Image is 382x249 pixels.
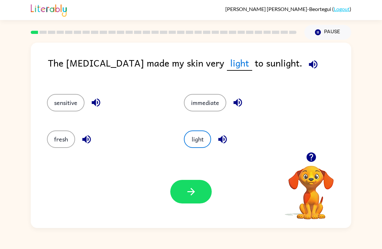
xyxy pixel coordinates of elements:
a: Logout [334,6,350,12]
button: sensitive [47,94,84,111]
span: light [227,56,252,71]
div: The [MEDICAL_DATA] made my skin very to sunlight. [48,56,351,81]
button: Pause [304,25,351,40]
span: [PERSON_NAME] [PERSON_NAME]-Beortegui [225,6,332,12]
button: light [184,130,211,148]
img: Literably [31,3,67,17]
button: fresh [47,130,75,148]
button: immediate [184,94,226,111]
video: Your browser must support playing .mp4 files to use Literably. Please try using another browser. [279,156,343,220]
div: ( ) [225,6,351,12]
